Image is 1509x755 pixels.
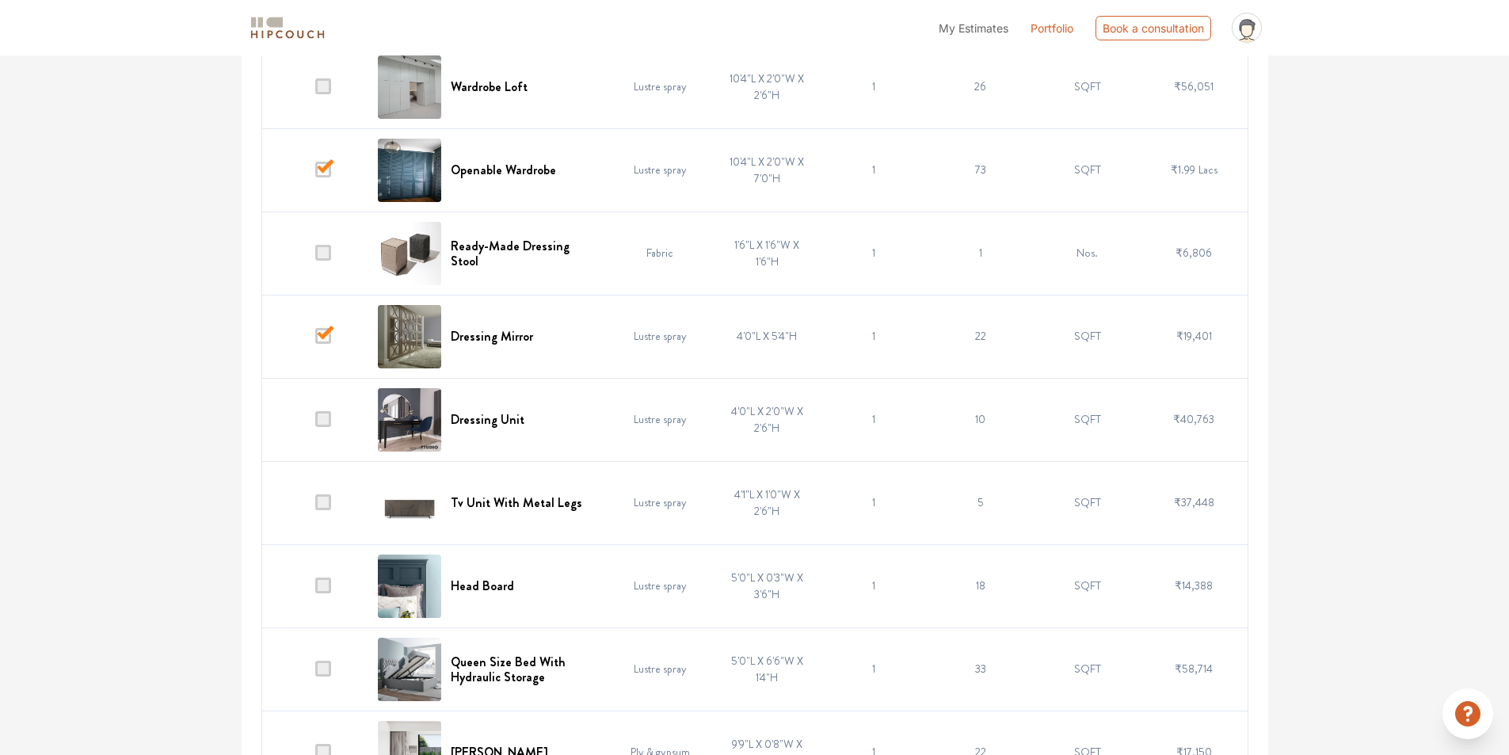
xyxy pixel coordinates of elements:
td: 1 [821,461,928,544]
span: ₹1.99 [1171,162,1195,177]
td: 1 [821,544,928,627]
span: ₹56,051 [1174,78,1214,94]
td: 22 [927,295,1034,378]
img: Head Board [378,555,441,618]
span: ₹37,448 [1174,494,1214,510]
td: 10 [927,378,1034,461]
img: logo-horizontal.svg [248,14,327,42]
span: My Estimates [939,21,1008,35]
span: ₹40,763 [1173,411,1214,427]
img: Dressing Mirror [378,305,441,368]
td: Nos. [1034,212,1141,295]
span: ₹6,806 [1176,245,1212,261]
h6: Wardrobe Loft [451,79,528,94]
td: 4'1"L X 1'0"W X 2'6"H [714,461,821,544]
td: Lustre spray [607,128,714,212]
div: Book a consultation [1096,16,1211,40]
td: SQFT [1034,627,1141,711]
td: 18 [927,544,1034,627]
td: 5'0"L X 6'6"W X 1'4"H [714,627,821,711]
h6: Head Board [451,578,514,593]
td: 1 [821,627,928,711]
td: SQFT [1034,461,1141,544]
td: SQFT [1034,378,1141,461]
span: ₹19,401 [1176,328,1212,344]
td: Lustre spray [607,627,714,711]
img: Openable Wardrobe [378,139,441,202]
h6: Dressing Mirror [451,329,533,344]
td: 1 [821,295,928,378]
h6: Ready-Made Dressing Stool [451,238,597,269]
td: 4'0"L X 2'0"W X 2'6"H [714,378,821,461]
td: SQFT [1034,128,1141,212]
td: 26 [927,45,1034,128]
td: Lustre spray [607,295,714,378]
span: logo-horizontal.svg [248,10,327,46]
td: 10'4"L X 2'0"W X 7'0"H [714,128,821,212]
td: Lustre spray [607,378,714,461]
img: Ready-Made Dressing Stool [378,222,441,285]
img: Wardrobe Loft [378,55,441,119]
td: 1 [821,45,928,128]
td: 1 [821,128,928,212]
td: SQFT [1034,45,1141,128]
span: Lacs [1198,162,1217,177]
span: ₹58,714 [1175,661,1213,677]
td: 5 [927,461,1034,544]
td: 1 [821,378,928,461]
img: Queen Size Bed With Hydraulic Storage [378,638,441,701]
td: SQFT [1034,295,1141,378]
h6: Openable Wardrobe [451,162,556,177]
h6: Tv Unit With Metal Legs [451,495,582,510]
td: 5'0"L X 0'3"W X 3'6"H [714,544,821,627]
td: Lustre spray [607,544,714,627]
span: ₹14,388 [1175,578,1213,593]
td: SQFT [1034,544,1141,627]
h6: Queen Size Bed With Hydraulic Storage [451,654,597,684]
td: 1 [821,212,928,295]
td: 1 [927,212,1034,295]
td: 73 [927,128,1034,212]
img: Dressing Unit [378,388,441,452]
td: 33 [927,627,1034,711]
td: 4'0"L X 5'4"H [714,295,821,378]
td: Lustre spray [607,45,714,128]
a: Portfolio [1031,20,1073,36]
h6: Dressing Unit [451,412,524,427]
img: Tv Unit With Metal Legs [378,471,441,535]
td: 1'6"L X 1'6"W X 1'6"H [714,212,821,295]
td: Lustre spray [607,461,714,544]
td: 10'4"L X 2'0"W X 2'6"H [714,45,821,128]
td: Fabric [607,212,714,295]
